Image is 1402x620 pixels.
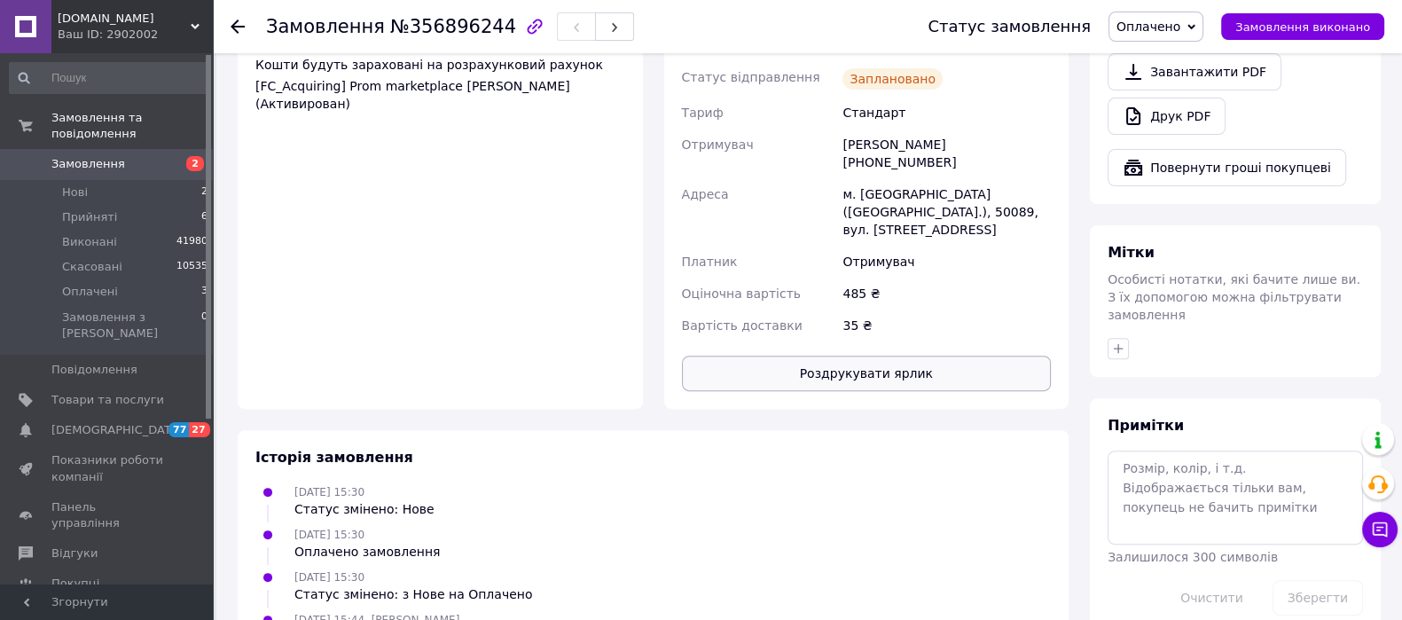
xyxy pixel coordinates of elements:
span: Timi.com.ua [58,11,191,27]
div: Статус замовлення [928,18,1091,35]
div: Повернутися назад [231,18,245,35]
span: 77 [168,422,189,437]
span: Тариф [682,106,724,120]
span: Виконані [62,234,117,250]
span: [DEMOGRAPHIC_DATA] [51,422,183,438]
button: Замовлення виконано [1221,13,1384,40]
span: [DATE] 15:30 [294,571,364,584]
span: Нові [62,184,88,200]
span: Замовлення [266,16,385,37]
span: 3 [201,284,208,300]
span: Замовлення виконано [1235,20,1370,34]
span: Скасовані [62,259,122,275]
span: Оплачені [62,284,118,300]
span: Замовлення з [PERSON_NAME] [62,310,201,341]
div: Заплановано [842,68,943,90]
span: [DATE] 15:30 [294,486,364,498]
div: Отримувач [839,246,1054,278]
span: Прийняті [62,209,117,225]
span: Замовлення та повідомлення [51,110,213,142]
span: Особисті нотатки, які бачите лише ви. З їх допомогою можна фільтрувати замовлення [1108,272,1360,322]
input: Пошук [9,62,209,94]
span: Оціночна вартість [682,286,801,301]
span: Отримувач [682,137,754,152]
span: 0 [201,310,208,341]
span: Оплачено [1116,20,1180,34]
div: м. [GEOGRAPHIC_DATA] ([GEOGRAPHIC_DATA].), 50089, вул. [STREET_ADDRESS] [839,178,1054,246]
div: Стандарт [839,97,1054,129]
span: Мітки [1108,244,1155,261]
span: [DATE] 15:30 [294,529,364,541]
span: Панель управління [51,499,164,531]
button: Повернути гроші покупцеві [1108,149,1346,186]
span: Платник [682,255,738,269]
span: Покупці [51,576,99,592]
a: Друк PDF [1108,98,1226,135]
span: 41980 [176,234,208,250]
div: Ваш ID: 2902002 [58,27,213,43]
div: [PERSON_NAME] [PHONE_NUMBER] [839,129,1054,178]
span: Примітки [1108,417,1184,434]
div: Оплачено замовлення [294,543,440,561]
div: [FC_Acquiring] Prom marketplace [PERSON_NAME] (Активирован) [255,77,625,113]
span: Адреса [682,187,729,201]
div: 485 ₴ [839,278,1054,310]
a: Завантажити PDF [1108,53,1281,90]
span: Вартість доставки [682,318,803,333]
button: Роздрукувати ярлик [682,356,1052,391]
span: Повідомлення [51,362,137,378]
div: Статус змінено: Нове [294,500,435,518]
span: 2 [186,156,204,171]
span: №356896244 [390,16,516,37]
div: Кошти будуть зараховані на розрахунковий рахунок [255,56,625,113]
span: Показники роботи компанії [51,452,164,484]
span: 10535 [176,259,208,275]
span: Статус відправлення [682,70,820,84]
span: 6 [201,209,208,225]
span: Товари та послуги [51,392,164,408]
span: Історія замовлення [255,449,413,466]
button: Чат з покупцем [1362,512,1398,547]
span: Залишилося 300 символів [1108,550,1278,564]
span: Замовлення [51,156,125,172]
span: Відгуки [51,545,98,561]
div: 35 ₴ [839,310,1054,341]
span: 27 [189,422,209,437]
span: 2 [201,184,208,200]
div: Статус змінено: з Нове на Оплачено [294,585,532,603]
